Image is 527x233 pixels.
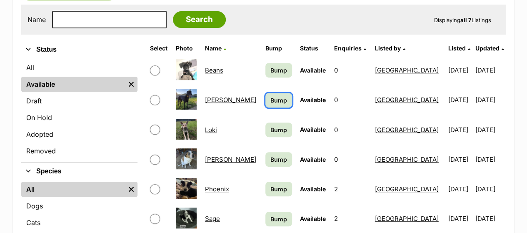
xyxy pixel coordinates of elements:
a: Updated [475,45,504,52]
th: Photo [172,42,201,55]
a: Bump [265,152,292,167]
span: Available [300,126,325,133]
a: Listed by [375,45,405,52]
td: 0 [331,56,371,85]
a: Name [205,45,226,52]
a: On Hold [21,110,137,125]
span: Available [300,156,325,163]
a: Dogs [21,198,137,213]
td: [DATE] [475,175,505,203]
th: Select [147,42,172,55]
span: Bump [270,125,287,134]
a: [GEOGRAPHIC_DATA] [375,126,439,134]
a: Bump [265,63,292,78]
strong: all 7 [460,17,472,23]
td: [DATE] [475,145,505,174]
span: Bump [270,155,287,164]
td: [DATE] [445,85,475,114]
span: Updated [475,45,500,52]
a: Remove filter [125,77,137,92]
a: Phoenix [205,185,229,193]
td: [DATE] [475,115,505,144]
td: [DATE] [475,56,505,85]
span: Bump [270,185,287,193]
a: Bump [265,93,292,108]
span: translation missing: en.admin.listings.index.attributes.enquiries [334,45,362,52]
a: Bump [265,123,292,137]
td: 0 [331,115,371,144]
a: Draft [21,93,137,108]
span: Bump [270,66,287,75]
a: [GEOGRAPHIC_DATA] [375,66,439,74]
a: Remove filter [125,182,137,197]
button: Species [21,166,137,177]
a: [GEOGRAPHIC_DATA] [375,155,439,163]
a: Bump [265,182,292,196]
td: 0 [331,85,371,114]
td: [DATE] [445,204,475,233]
button: Status [21,44,137,55]
label: Name [27,16,46,23]
input: Search [173,11,226,28]
a: [PERSON_NAME] [205,96,256,104]
td: [DATE] [445,175,475,203]
td: [DATE] [445,56,475,85]
a: All [21,60,137,75]
a: Available [21,77,125,92]
div: Status [21,58,137,162]
span: Listed by [375,45,401,52]
a: All [21,182,125,197]
a: [PERSON_NAME] [205,155,256,163]
a: Enquiries [334,45,366,52]
a: Removed [21,143,137,158]
a: Loki [205,126,217,134]
a: Cats [21,215,137,230]
span: Displaying Listings [434,17,491,23]
span: Bump [270,96,287,105]
a: Listed [448,45,470,52]
td: [DATE] [475,85,505,114]
td: [DATE] [475,204,505,233]
td: 2 [331,204,371,233]
span: Available [300,96,325,103]
a: [GEOGRAPHIC_DATA] [375,215,439,223]
span: Name [205,45,222,52]
td: 2 [331,175,371,203]
th: Bump [262,42,295,55]
span: Listed [448,45,466,52]
a: [GEOGRAPHIC_DATA] [375,96,439,104]
td: 0 [331,145,371,174]
a: [GEOGRAPHIC_DATA] [375,185,439,193]
td: [DATE] [445,115,475,144]
span: Available [300,185,325,193]
td: [DATE] [445,145,475,174]
span: Bump [270,215,287,223]
span: Available [300,67,325,74]
a: Sage [205,215,220,223]
a: Adopted [21,127,137,142]
th: Status [296,42,330,55]
a: Beans [205,66,223,74]
a: Bump [265,212,292,226]
span: Available [300,215,325,222]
